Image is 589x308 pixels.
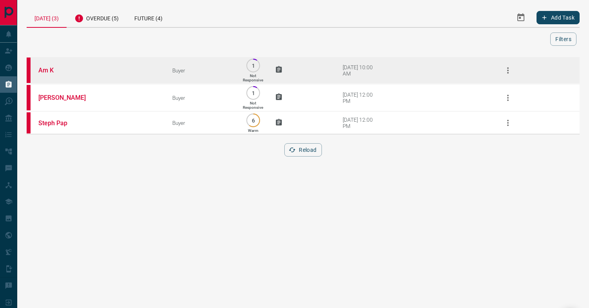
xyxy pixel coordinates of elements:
div: property.ca [27,58,31,83]
div: Buyer [172,95,231,101]
div: [DATE] 12:00 PM [343,117,376,129]
button: Select Date Range [511,8,530,27]
button: Add Task [537,11,580,24]
div: Overdue (5) [67,8,126,27]
p: Not Responsive [243,101,263,110]
div: property.ca [27,85,31,110]
p: 1 [250,63,256,68]
div: [DATE] 12:00 PM [343,92,376,104]
a: Am K [38,67,97,74]
div: property.ca [27,112,31,133]
p: Warm [248,128,258,133]
div: [DATE] (3) [27,8,67,28]
div: Buyer [172,67,231,74]
div: Buyer [172,120,231,126]
div: Future (4) [126,8,170,27]
div: [DATE] 10:00 AM [343,64,376,77]
p: 6 [250,117,256,123]
button: Reload [284,143,322,157]
a: [PERSON_NAME] [38,94,97,101]
button: Filters [550,32,576,46]
p: 1 [250,90,256,96]
p: Not Responsive [243,74,263,82]
a: Steph Pap [38,119,97,127]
